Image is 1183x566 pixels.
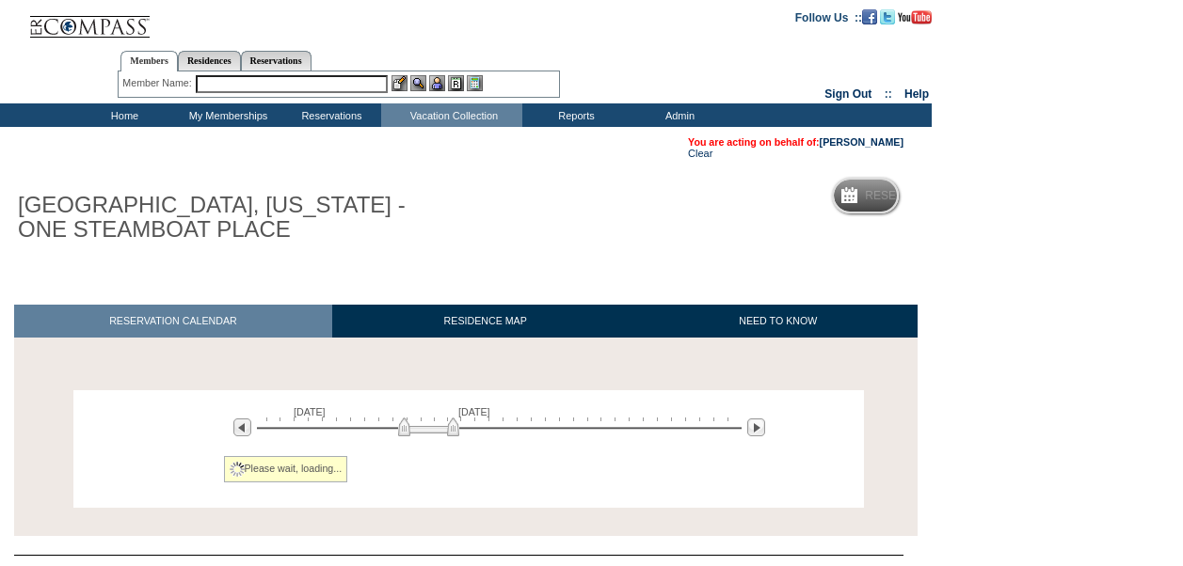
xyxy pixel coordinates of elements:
[688,148,712,159] a: Clear
[410,75,426,91] img: View
[904,87,929,101] a: Help
[458,406,490,417] span: [DATE]
[824,87,871,101] a: Sign Out
[522,103,626,127] td: Reports
[120,51,178,71] a: Members
[898,10,932,22] a: Subscribe to our YouTube Channel
[467,75,483,91] img: b_calculator.gif
[241,51,312,71] a: Reservations
[865,190,1009,202] h5: Reservation Calendar
[862,10,877,22] a: Become our fan on Facebook
[71,103,174,127] td: Home
[862,9,877,24] img: Become our fan on Facebook
[448,75,464,91] img: Reservations
[233,418,251,436] img: Previous
[278,103,381,127] td: Reservations
[880,10,895,22] a: Follow us on Twitter
[795,9,862,24] td: Follow Us ::
[122,75,195,91] div: Member Name:
[332,305,639,338] a: RESIDENCE MAP
[14,305,332,338] a: RESERVATION CALENDAR
[294,406,326,417] span: [DATE]
[224,456,348,482] div: Please wait, loading...
[392,75,408,91] img: b_edit.gif
[178,51,241,71] a: Residences
[381,103,522,127] td: Vacation Collection
[429,75,445,91] img: Impersonate
[230,462,245,477] img: spinner2.gif
[820,136,903,148] a: [PERSON_NAME]
[174,103,278,127] td: My Memberships
[885,87,892,101] span: ::
[880,9,895,24] img: Follow us on Twitter
[688,136,903,148] span: You are acting on behalf of:
[747,418,765,436] img: Next
[14,189,436,246] h1: [GEOGRAPHIC_DATA], [US_STATE] - ONE STEAMBOAT PLACE
[626,103,729,127] td: Admin
[898,10,932,24] img: Subscribe to our YouTube Channel
[638,305,918,338] a: NEED TO KNOW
